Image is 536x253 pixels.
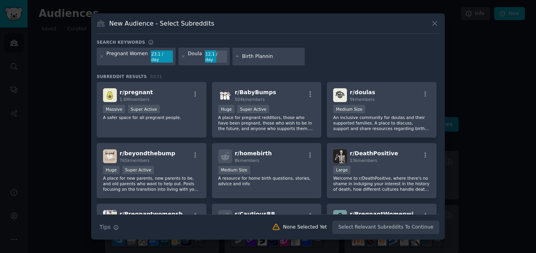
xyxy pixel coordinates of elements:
[235,150,272,156] span: r/ homebirth
[109,19,214,28] h3: New Audience - Select Subreddits
[103,210,117,224] img: Pregnantwomensbellies
[333,210,347,224] img: PregnantWomenwithMHVs
[350,89,375,95] span: r/ doulas
[150,74,162,79] span: 30 / 31
[350,150,398,156] span: r/ DeathPositive
[333,88,347,102] img: doulas
[242,53,302,60] input: New Keyword
[237,105,269,113] div: Super Active
[235,97,265,102] span: 504k members
[103,115,200,120] p: A safer space for all pregnant people.
[97,220,122,234] button: Tips
[188,50,202,63] div: Doula
[333,115,430,131] p: An inclusive community for doulas and their supported families. A place to discuss, support and s...
[103,149,117,163] img: beyondthebump
[97,74,147,79] span: Subreddit Results
[97,39,145,45] h3: Search keywords
[218,166,250,174] div: Medium Size
[235,211,275,217] span: r/ CautiousBB
[333,105,365,113] div: Medium Size
[333,175,430,192] p: Welcome to r/DeathPositive, where there's no shame in indulging your interest in the history of d...
[283,224,327,231] div: None Selected Yet
[235,89,276,95] span: r/ BabyBumps
[122,166,154,174] div: Super Active
[151,50,173,63] div: 23.1 / day
[218,88,232,102] img: BabyBumps
[103,105,125,113] div: Massive
[218,115,315,131] p: A place for pregnant redditors, those who have been pregnant, those who wish to be in the future,...
[120,211,199,217] span: r/ Pregnantwomensbellies
[103,175,200,192] p: A place for new parents, new parents to be, and old parents who want to help out. Posts focusing ...
[107,50,148,63] div: Pregnant Women
[350,97,375,102] span: 9k members
[120,150,175,156] span: r/ beyondthebump
[120,97,150,102] span: 1.6M members
[120,89,153,95] span: r/ pregnant
[350,158,377,163] span: 23k members
[103,88,117,102] img: pregnant
[103,166,120,174] div: Huge
[235,158,260,163] span: 8k members
[120,158,150,163] span: 765k members
[333,166,350,174] div: Large
[333,149,347,163] img: DeathPositive
[128,105,160,113] div: Super Active
[218,105,235,113] div: Huge
[99,223,111,231] span: Tips
[350,211,438,217] span: r/ PregnantWomenwithMHVs
[218,175,315,186] p: A resource for home birth questions, stories, advice and info
[205,50,227,63] div: 12.1 / day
